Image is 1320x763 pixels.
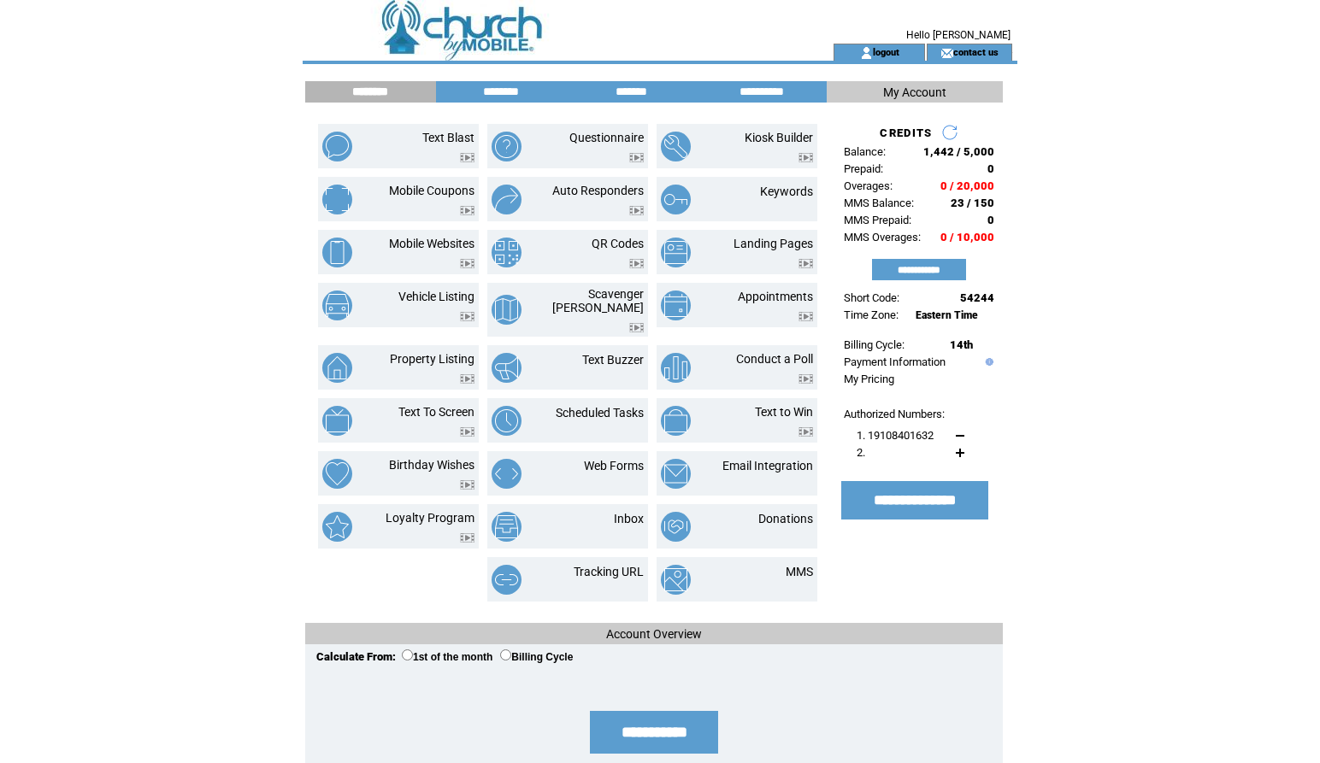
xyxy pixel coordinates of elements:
[460,259,474,268] img: video.png
[940,46,953,60] img: contact_us_icon.gif
[460,374,474,384] img: video.png
[798,374,813,384] img: video.png
[389,458,474,472] a: Birthday Wishes
[953,46,999,57] a: contact us
[844,197,914,209] span: MMS Balance:
[857,446,865,459] span: 2.
[556,406,644,420] a: Scheduled Tasks
[614,512,644,525] a: Inbox
[844,408,945,420] span: Authorized Numbers:
[402,649,413,660] input: 1st of the month
[322,132,352,161] img: text-blast.png
[844,355,946,368] a: Payment Information
[629,323,644,332] img: video.png
[860,46,873,60] img: account_icon.gif
[923,145,994,158] span: 1,442 / 5,000
[987,214,994,226] span: 0
[844,214,911,226] span: MMS Prepaid:
[880,126,932,139] span: CREDITS
[492,406,522,436] img: scheduled-tasks.png
[322,406,352,436] img: text-to-screen.png
[492,295,522,325] img: scavenger-hunt.png
[460,312,474,321] img: video.png
[873,46,899,57] a: logout
[592,237,644,250] a: QR Codes
[661,185,691,214] img: keywords.png
[569,131,644,144] a: Questionnaire
[322,238,352,267] img: mobile-websites.png
[857,429,934,442] span: 1. 19108401632
[460,427,474,437] img: video.png
[661,512,691,542] img: donations.png
[422,131,474,144] a: Text Blast
[760,185,813,198] a: Keywords
[844,373,894,385] a: My Pricing
[552,287,644,314] a: Scavenger [PERSON_NAME]
[844,231,921,244] span: MMS Overages:
[492,512,522,542] img: inbox.png
[981,358,993,366] img: help.gif
[492,565,522,595] img: tracking-url.png
[629,259,644,268] img: video.png
[584,459,644,472] a: Web Forms
[661,291,691,320] img: appointments.png
[492,132,522,161] img: questionnaire.png
[322,459,352,489] img: birthday-wishes.png
[786,565,813,578] a: MMS
[492,238,522,267] img: qr-codes.png
[661,238,691,267] img: landing-pages.png
[574,565,644,578] a: Tracking URL
[844,338,905,351] span: Billing Cycle:
[883,85,946,99] span: My Account
[316,650,396,663] span: Calculate From:
[398,290,474,303] a: Vehicle Listing
[916,309,978,321] span: Eastern Time
[322,353,352,383] img: property-listing.png
[322,512,352,542] img: loyalty-program.png
[844,308,899,321] span: Time Zone:
[798,153,813,162] img: video.png
[844,145,886,158] span: Balance:
[402,651,492,663] label: 1st of the month
[460,533,474,543] img: video.png
[661,132,691,161] img: kiosk-builder.png
[736,352,813,366] a: Conduct a Poll
[386,511,474,525] a: Loyalty Program
[661,565,691,595] img: mms.png
[960,291,994,304] span: 54244
[629,206,644,215] img: video.png
[389,184,474,197] a: Mobile Coupons
[798,427,813,437] img: video.png
[950,338,973,351] span: 14th
[661,353,691,383] img: conduct-a-poll.png
[758,512,813,525] a: Donations
[661,406,691,436] img: text-to-win.png
[390,352,474,366] a: Property Listing
[734,237,813,250] a: Landing Pages
[798,259,813,268] img: video.png
[738,290,813,303] a: Appointments
[844,162,883,175] span: Prepaid:
[722,459,813,472] a: Email Integration
[951,197,994,209] span: 23 / 150
[987,162,994,175] span: 0
[606,627,702,641] span: Account Overview
[844,291,899,304] span: Short Code:
[500,649,511,660] input: Billing Cycle
[906,29,1011,41] span: Hello [PERSON_NAME]
[629,153,644,162] img: video.png
[582,353,644,367] a: Text Buzzer
[552,184,644,197] a: Auto Responders
[940,231,994,244] span: 0 / 10,000
[492,353,522,383] img: text-buzzer.png
[940,179,994,192] span: 0 / 20,000
[500,651,573,663] label: Billing Cycle
[460,206,474,215] img: video.png
[460,480,474,490] img: video.png
[492,459,522,489] img: web-forms.png
[389,237,474,250] a: Mobile Websites
[661,459,691,489] img: email-integration.png
[745,131,813,144] a: Kiosk Builder
[755,405,813,419] a: Text to Win
[322,185,352,214] img: mobile-coupons.png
